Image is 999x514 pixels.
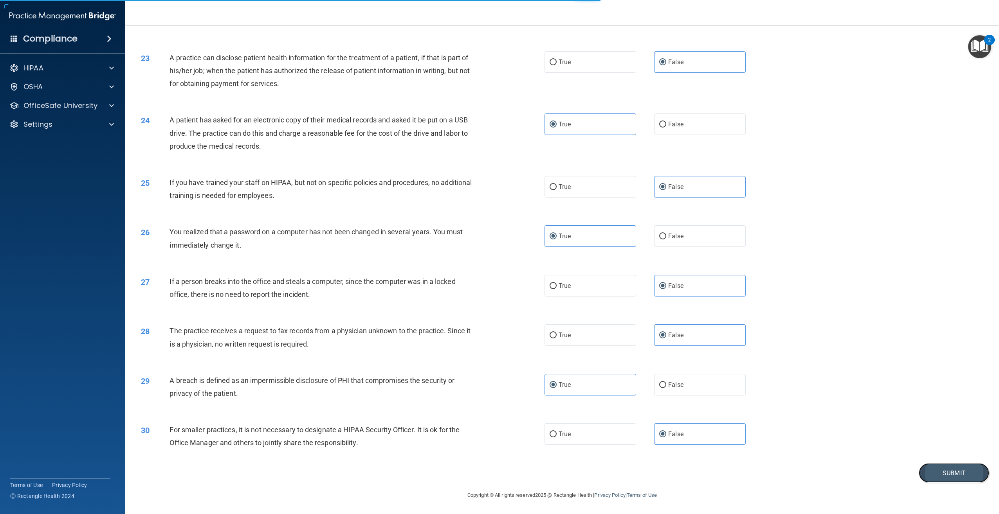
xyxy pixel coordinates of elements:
[10,492,74,500] span: Ⓒ Rectangle Health 2024
[141,228,150,237] span: 26
[659,184,666,190] input: False
[23,63,43,73] p: HIPAA
[668,58,683,66] span: False
[550,122,557,128] input: True
[668,183,683,191] span: False
[919,463,989,483] button: Submit
[668,331,683,339] span: False
[550,184,557,190] input: True
[141,277,150,287] span: 27
[170,116,468,150] span: A patient has asked for an electronic copy of their medical records and asked it be put on a USB ...
[559,331,571,339] span: True
[668,430,683,438] span: False
[23,82,43,92] p: OSHA
[141,376,150,386] span: 29
[668,282,683,289] span: False
[668,232,683,240] span: False
[52,481,87,489] a: Privacy Policy
[659,283,666,289] input: False
[550,382,557,388] input: True
[9,120,114,129] a: Settings
[9,101,114,110] a: OfficeSafe University
[659,382,666,388] input: False
[559,282,571,289] span: True
[141,178,150,188] span: 25
[627,492,657,498] a: Terms of Use
[170,327,471,348] span: The practice receives a request to fax records from a physician unknown to the practice. Since it...
[559,120,571,128] span: True
[559,58,571,66] span: True
[659,122,666,128] input: False
[9,82,114,92] a: OSHA
[559,381,571,388] span: True
[550,431,557,437] input: True
[550,332,557,338] input: True
[550,234,557,239] input: True
[9,8,116,24] img: PMB logo
[668,120,683,128] span: False
[23,101,97,110] p: OfficeSafe University
[550,59,557,65] input: True
[659,332,666,338] input: False
[988,40,991,50] div: 2
[659,234,666,239] input: False
[10,481,43,489] a: Terms of Use
[419,483,705,508] div: Copyright © All rights reserved 2025 @ Rectangle Health | |
[141,116,150,125] span: 24
[141,327,150,336] span: 28
[170,376,454,397] span: A breach is defined as an impermissible disclosure of PHI that compromises the security or privac...
[559,430,571,438] span: True
[668,381,683,388] span: False
[170,228,463,249] span: You realized that a password on a computer has not been changed in several years. You must immedi...
[659,431,666,437] input: False
[170,277,455,298] span: If a person breaks into the office and steals a computer, since the computer was in a locked offi...
[659,59,666,65] input: False
[550,283,557,289] input: True
[559,232,571,240] span: True
[141,54,150,63] span: 23
[960,460,990,490] iframe: Drift Widget Chat Controller
[9,63,114,73] a: HIPAA
[141,426,150,435] span: 30
[594,492,625,498] a: Privacy Policy
[23,120,52,129] p: Settings
[559,183,571,191] span: True
[968,35,991,58] button: Open Resource Center, 2 new notifications
[170,426,460,447] span: For smaller practices, it is not necessary to designate a HIPAA Security Officer. It is ok for th...
[23,33,78,44] h4: Compliance
[170,54,470,88] span: A practice can disclose patient health information for the treatment of a patient, if that is par...
[170,178,472,199] span: If you have trained your staff on HIPAA, but not on specific policies and procedures, no addition...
